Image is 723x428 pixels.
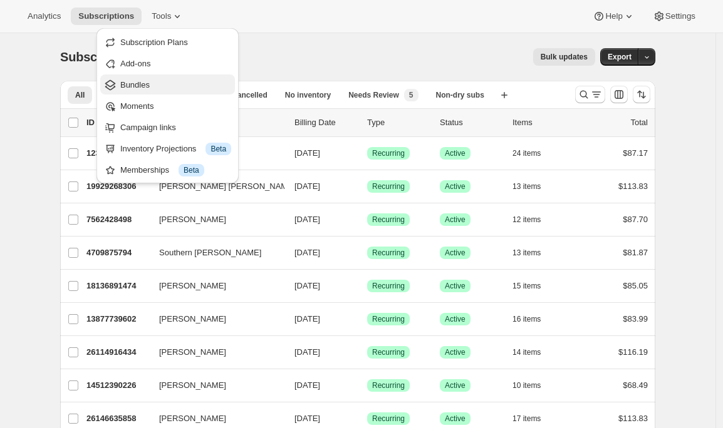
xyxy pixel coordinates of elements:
[159,280,226,292] span: [PERSON_NAME]
[372,347,405,357] span: Recurring
[512,347,541,357] span: 14 items
[86,145,648,162] div: 12303499346[PERSON_NAME][DATE]SuccessRecurringSuccessActive24 items$87.17
[512,281,541,291] span: 15 items
[28,11,61,21] span: Analytics
[372,248,405,258] span: Recurring
[152,342,277,362] button: [PERSON_NAME]
[512,310,554,328] button: 16 items
[100,160,235,180] button: Memberships
[159,346,226,359] span: [PERSON_NAME]
[232,90,268,100] span: Cancelled
[184,165,199,175] span: Beta
[608,52,632,62] span: Export
[86,116,648,129] div: IDCustomerBilling DateTypeStatusItemsTotal
[436,90,484,100] span: Non-dry subs
[285,90,331,100] span: No inventory
[120,38,188,47] span: Subscription Plans
[445,347,466,357] span: Active
[100,53,235,73] button: Add-ons
[100,117,235,137] button: Campaign links
[623,314,648,324] span: $83.99
[86,310,648,328] div: 13877739602[PERSON_NAME][DATE]SuccessRecurringSuccessActive16 items$83.99
[159,379,226,392] span: [PERSON_NAME]
[585,8,642,25] button: Help
[294,281,320,290] span: [DATE]
[100,138,235,158] button: Inventory Projections
[512,414,541,424] span: 17 items
[86,178,648,195] div: 19929268306[PERSON_NAME] [PERSON_NAME][DATE]SuccessRecurringSuccessActive13 items$113.83
[494,86,514,104] button: Create new view
[294,148,320,158] span: [DATE]
[294,248,320,257] span: [DATE]
[618,414,648,423] span: $113.83
[86,180,149,193] p: 19929268306
[60,50,142,64] span: Subscriptions
[159,412,226,425] span: [PERSON_NAME]
[120,101,153,111] span: Moments
[512,145,554,162] button: 24 items
[75,90,85,100] span: All
[100,32,235,52] button: Subscription Plans
[512,215,541,225] span: 12 items
[440,116,502,129] p: Status
[294,414,320,423] span: [DATE]
[86,213,149,226] p: 7562428498
[120,143,231,155] div: Inventory Projections
[533,48,595,66] button: Bulk updates
[445,215,466,225] span: Active
[294,347,320,357] span: [DATE]
[159,247,261,259] span: Southern [PERSON_NAME]
[86,410,648,427] div: 26146635858[PERSON_NAME][DATE]SuccessRecurringSuccessActive17 items$113.83
[605,11,622,21] span: Help
[372,414,405,424] span: Recurring
[294,314,320,324] span: [DATE]
[512,178,554,195] button: 13 items
[86,377,648,394] div: 14512390226[PERSON_NAME][DATE]SuccessRecurringSuccessActive10 items$68.49
[86,280,149,292] p: 18136891474
[152,276,277,296] button: [PERSON_NAME]
[645,8,703,25] button: Settings
[86,211,648,228] div: 7562428498[PERSON_NAME][DATE]SuccessRecurringSuccessActive12 items$87.70
[445,248,466,258] span: Active
[152,243,277,263] button: Southern [PERSON_NAME]
[665,11,695,21] span: Settings
[445,148,466,158] span: Active
[152,309,277,329] button: [PERSON_NAME]
[372,148,405,158] span: Recurring
[512,211,554,228] button: 12 items
[541,52,588,62] span: Bulk updates
[144,8,191,25] button: Tools
[120,123,176,132] span: Campaign links
[512,314,541,324] span: 16 items
[512,380,541,390] span: 10 items
[86,344,648,361] div: 26114916434[PERSON_NAME][DATE]SuccessRecurringSuccessActive14 items$116.19
[86,412,149,425] p: 26146635858
[86,379,149,392] p: 14512390226
[512,148,541,158] span: 24 items
[294,215,320,224] span: [DATE]
[120,59,150,68] span: Add-ons
[86,277,648,295] div: 18136891474[PERSON_NAME][DATE]SuccessRecurringSuccessActive15 items$85.05
[211,144,226,154] span: Beta
[445,281,466,291] span: Active
[159,213,226,226] span: [PERSON_NAME]
[372,281,405,291] span: Recurring
[445,181,466,191] span: Active
[152,11,171,21] span: Tools
[618,347,648,357] span: $116.19
[512,344,554,361] button: 14 items
[409,90,414,100] span: 5
[20,8,68,25] button: Analytics
[120,80,150,89] span: Bundles
[445,314,466,324] span: Active
[623,148,648,158] span: $87.17
[78,11,134,21] span: Subscriptions
[294,181,320,191] span: [DATE]
[152,210,277,230] button: [PERSON_NAME]
[100,96,235,116] button: Moments
[86,116,149,129] p: ID
[294,380,320,390] span: [DATE]
[633,86,650,103] button: Sort the results
[575,86,605,103] button: Search and filter results
[512,277,554,295] button: 15 items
